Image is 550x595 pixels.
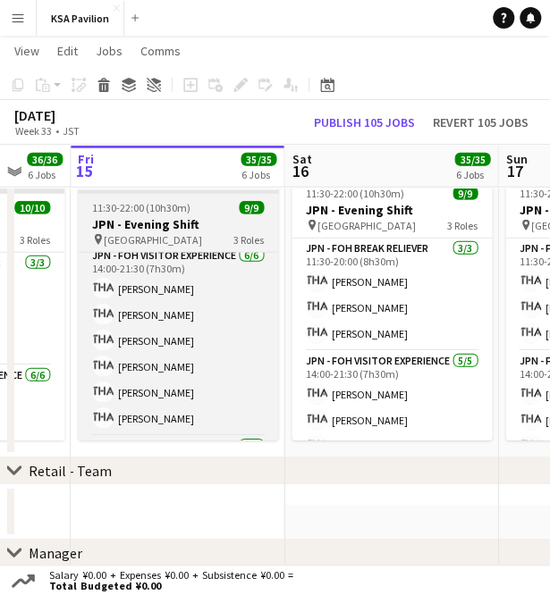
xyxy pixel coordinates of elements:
span: 15 [75,161,94,181]
app-job-card: 11:30-22:00 (10h30m)9/9JPN - Evening Shift [GEOGRAPHIC_DATA]3 RolesJPN - FOH Break Reliever3/311:... [292,176,492,440]
span: 9/9 [239,201,264,214]
span: 35/35 [241,153,276,166]
a: Jobs [89,39,130,63]
h3: JPN - Evening Shift [78,216,278,232]
span: Jobs [96,43,123,59]
span: 36/36 [27,153,63,166]
span: 17 [503,161,527,181]
span: 16 [289,161,311,181]
div: Salary ¥0.00 + Expenses ¥0.00 + Subsistence ¥0.00 = [38,570,297,591]
app-job-card: In progress11:30-22:00 (10h30m)9/9JPN - Evening Shift [GEOGRAPHIC_DATA]3 Roles11:30-20:00 (8h30m)... [78,176,278,440]
app-card-role: JPN - FOH Visitor Experience5/514:00-21:30 (7h30m)[PERSON_NAME][PERSON_NAME][PERSON_NAME] [292,351,492,515]
span: 3 Roles [233,233,264,247]
div: Manager [29,544,82,562]
span: 11:30-22:00 (10h30m) [306,187,404,200]
span: 3 Roles [447,219,478,232]
div: 6 Jobs [241,168,275,181]
div: 6 Jobs [28,168,62,181]
span: [GEOGRAPHIC_DATA] [317,219,416,232]
div: 6 Jobs [455,168,489,181]
div: [DATE] [14,106,121,124]
button: KSA Pavilion [37,1,124,36]
span: Sat [292,151,311,167]
span: [GEOGRAPHIC_DATA] [104,233,202,247]
app-card-role: JPN - FOH Deputy Supervisor1/1 [78,436,278,497]
span: 35/35 [454,153,490,166]
span: 11:30-22:00 (10h30m) [92,201,190,214]
a: View [7,39,47,63]
app-card-role: JPN - FOH Visitor Experience6/614:00-21:30 (7h30m)[PERSON_NAME][PERSON_NAME][PERSON_NAME][PERSON_... [78,246,278,436]
span: Total Budgeted ¥0.00 [49,581,293,591]
div: Retail - Team [29,462,112,480]
span: Fri [78,151,94,167]
div: JST [63,124,80,138]
span: 9/9 [453,187,478,200]
span: Comms [140,43,181,59]
span: Edit [57,43,78,59]
a: Comms [133,39,188,63]
span: Sun [505,151,527,167]
a: Edit [50,39,85,63]
span: 10/10 [14,201,50,214]
span: Week 33 [11,124,55,138]
span: 3 Roles [20,233,50,247]
button: Revert 105 jobs [426,113,536,132]
span: View [14,43,39,59]
app-card-role: JPN - FOH Break Reliever3/311:30-20:00 (8h30m)[PERSON_NAME][PERSON_NAME][PERSON_NAME] [292,239,492,351]
button: Publish 105 jobs [307,113,422,132]
h3: JPN - Evening Shift [292,202,492,218]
